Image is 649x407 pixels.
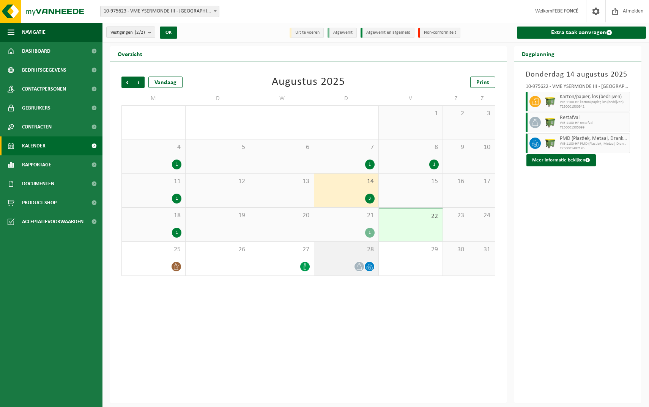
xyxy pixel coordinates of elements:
[473,110,491,118] span: 3
[189,211,246,220] span: 19
[545,96,556,107] img: WB-1100-HPE-GN-50
[365,160,375,169] div: 1
[383,110,439,118] span: 1
[383,143,439,152] span: 8
[250,92,314,105] td: W
[172,228,181,238] div: 1
[560,142,628,146] span: WB-1100-HP PMD (Plastiek, Metaal, Drankkartons) (bedrijven)
[526,154,596,166] button: Meer informatie bekijken
[328,28,357,38] li: Afgewerkt
[447,110,465,118] span: 2
[254,143,310,152] span: 6
[186,92,250,105] td: D
[476,80,489,86] span: Print
[121,77,133,88] span: Vorige
[560,136,628,142] span: PMD (Plastiek, Metaal, Drankkartons) (bedrijven)
[126,211,181,220] span: 18
[318,246,374,254] span: 28
[526,69,630,80] h3: Donderdag 14 augustus 2025
[473,177,491,186] span: 17
[272,77,345,88] div: Augustus 2025
[514,46,562,61] h2: Dagplanning
[365,194,375,203] div: 3
[22,42,50,61] span: Dashboard
[22,193,57,212] span: Product Shop
[447,177,465,186] span: 16
[254,211,310,220] span: 20
[418,28,460,38] li: Non-conformiteit
[443,92,469,105] td: Z
[160,27,177,39] button: OK
[101,6,219,17] span: 10-975623 - VME YSERMONDE III - NIEUWPOORT
[560,146,628,151] span: T250001497195
[126,143,181,152] span: 4
[121,92,186,105] td: M
[126,177,181,186] span: 11
[560,100,628,105] span: WB-1100-HP karton/papier, los (bedrijven)
[254,246,310,254] span: 27
[469,92,495,105] td: Z
[473,211,491,220] span: 24
[189,177,246,186] span: 12
[526,84,630,92] div: 10-975622 - VME YSERMONDE III - [GEOGRAPHIC_DATA]
[110,46,150,61] h2: Overzicht
[254,177,310,186] span: 13
[126,246,181,254] span: 25
[22,117,52,136] span: Contracten
[361,28,414,38] li: Afgewerkt en afgemeld
[106,27,155,38] button: Vestigingen(2/2)
[148,77,183,88] div: Vandaag
[560,121,628,125] span: WB-1100-HP restafval
[560,125,628,130] span: T250001505699
[22,174,54,193] span: Documenten
[22,23,46,42] span: Navigatie
[22,155,51,174] span: Rapportage
[22,99,50,117] span: Gebruikers
[172,160,181,169] div: 1
[552,8,578,14] strong: FEBE FONCÉ
[172,194,181,203] div: 1
[290,28,324,38] li: Uit te voeren
[100,6,219,17] span: 10-975623 - VME YSERMONDE III - NIEUWPOORT
[22,212,83,231] span: Acceptatievoorwaarden
[318,211,374,220] span: 21
[545,117,556,128] img: WB-1100-HPE-GN-50
[429,160,439,169] div: 1
[110,27,145,38] span: Vestigingen
[22,61,66,80] span: Bedrijfsgegevens
[447,211,465,220] span: 23
[560,94,628,100] span: Karton/papier, los (bedrijven)
[189,246,246,254] span: 26
[318,143,374,152] span: 7
[560,105,628,109] span: T250001500542
[22,136,46,155] span: Kalender
[383,177,439,186] span: 15
[447,143,465,152] span: 9
[365,228,375,238] div: 1
[379,92,443,105] td: V
[318,177,374,186] span: 14
[560,115,628,121] span: Restafval
[473,143,491,152] span: 10
[470,77,495,88] a: Print
[473,246,491,254] span: 31
[135,30,145,35] count: (2/2)
[189,143,246,152] span: 5
[447,246,465,254] span: 30
[133,77,145,88] span: Volgende
[383,212,439,221] span: 22
[314,92,378,105] td: D
[517,27,646,39] a: Extra taak aanvragen
[383,246,439,254] span: 29
[545,138,556,149] img: WB-1100-HPE-GN-50
[22,80,66,99] span: Contactpersonen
